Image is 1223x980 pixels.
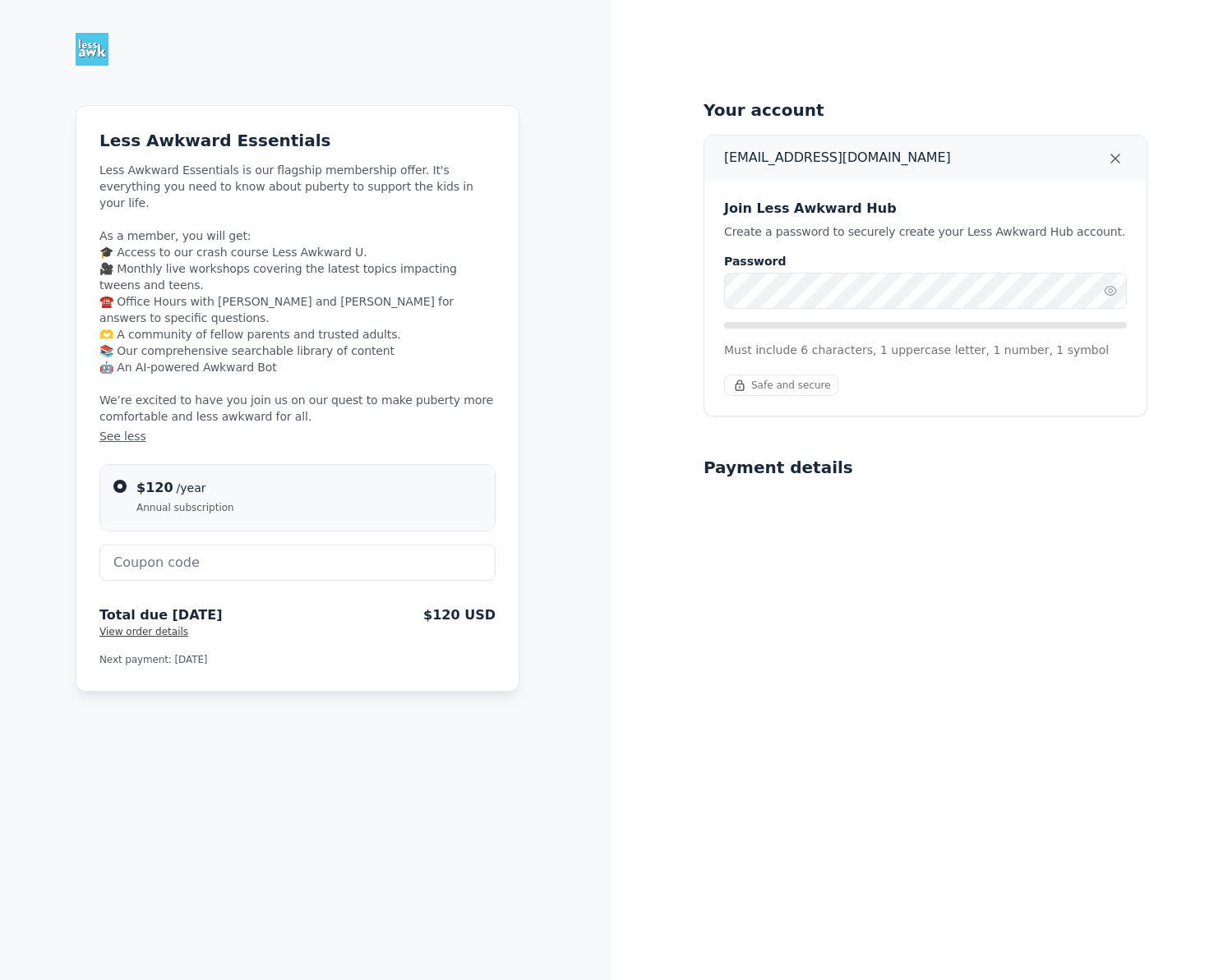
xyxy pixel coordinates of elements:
[724,150,951,166] p: [EMAIL_ADDRESS][DOMAIN_NAME]
[724,342,1109,358] span: Must include 6 characters, 1 uppercase letter, 1 number, 1 symbol
[99,607,222,623] span: Total due [DATE]
[99,626,188,637] span: View order details
[423,607,496,623] span: $120 USD
[724,253,786,269] span: Password
[724,197,1127,220] h5: Join Less Awkward Hub
[177,481,206,495] span: /year
[704,456,853,479] h5: Payment details
[751,379,831,392] span: Safe and secure
[113,480,127,493] input: $120/yearAnnual subscription
[99,131,330,150] span: Less Awkward Essentials
[724,223,1127,240] p: Create a password to securely create your Less Awkward Hub account.
[704,99,1147,122] h5: Your account
[99,651,496,668] p: Next payment: [DATE]
[136,480,173,495] span: $120
[99,625,188,638] button: View order details
[136,501,234,514] span: Annual subscription
[99,545,496,581] input: Coupon code
[99,428,496,444] button: See less
[99,162,496,444] span: Less Awkward Essentials is our flagship membership offer. It's everything you need to know about ...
